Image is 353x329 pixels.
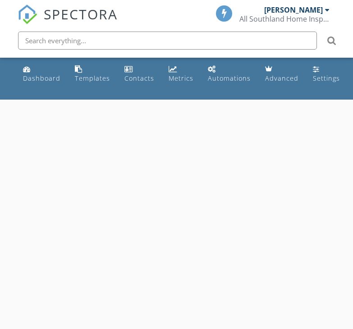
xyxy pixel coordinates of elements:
[124,74,154,82] div: Contacts
[261,61,302,87] a: Advanced
[204,61,254,87] a: Automations (Basic)
[18,5,37,24] img: The Best Home Inspection Software - Spectora
[264,5,323,14] div: [PERSON_NAME]
[71,61,114,87] a: Templates
[19,61,64,87] a: Dashboard
[165,61,197,87] a: Metrics
[18,32,317,50] input: Search everything...
[18,12,118,31] a: SPECTORA
[239,14,330,23] div: All Southland Home Inspection
[313,74,340,82] div: Settings
[23,74,60,82] div: Dashboard
[169,74,193,82] div: Metrics
[309,61,344,87] a: Settings
[265,74,298,82] div: Advanced
[121,61,158,87] a: Contacts
[44,5,118,23] span: SPECTORA
[75,74,110,82] div: Templates
[208,74,251,82] div: Automations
